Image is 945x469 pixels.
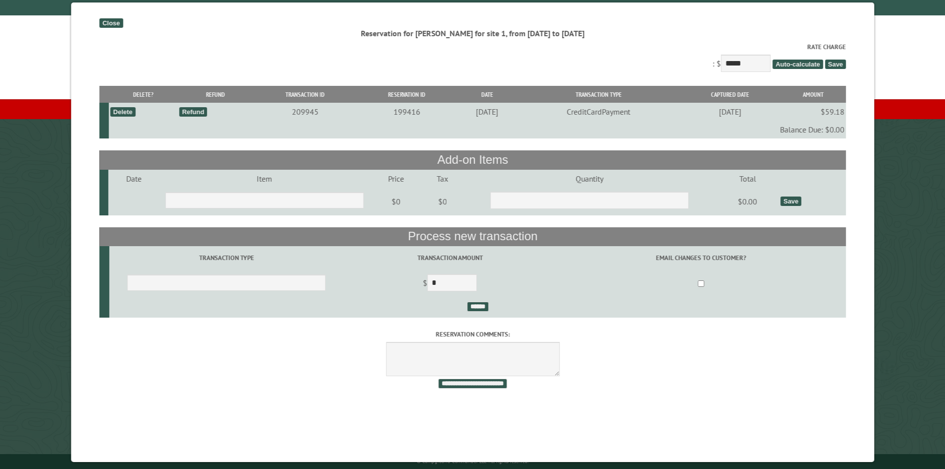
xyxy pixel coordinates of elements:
[518,103,679,121] td: CreditCardPayment
[518,86,679,103] th: Transaction Type
[109,121,846,138] td: Balance Due: $0.00
[780,197,801,206] div: Save
[716,170,779,188] td: Total
[422,188,463,215] td: $0
[110,107,135,117] div: Delete
[369,170,422,188] td: Price
[780,103,846,121] td: $59.18
[679,86,781,103] th: Captured Date
[159,170,369,188] td: Item
[99,28,846,39] div: Reservation for [PERSON_NAME] for site 1, from [DATE] to [DATE]
[716,188,779,215] td: $0.00
[253,86,357,103] th: Transaction ID
[558,253,844,263] label: Email changes to customer?
[357,86,456,103] th: Reservation ID
[99,150,846,169] th: Add-on Items
[417,458,529,465] small: © Campground Commander LLC. All rights reserved.
[99,42,846,74] div: : $
[111,253,342,263] label: Transaction Type
[369,188,422,215] td: $0
[253,103,357,121] td: 209945
[99,18,123,28] div: Close
[780,86,846,103] th: Amount
[456,103,518,121] td: [DATE]
[179,107,207,117] div: Refund
[343,270,556,298] td: $
[772,60,823,69] span: Auto-calculate
[109,86,178,103] th: Delete?
[99,330,846,339] label: Reservation comments:
[345,253,555,263] label: Transaction Amount
[679,103,781,121] td: [DATE]
[422,170,463,188] td: Tax
[177,86,253,103] th: Refund
[357,103,456,121] td: 199416
[462,170,716,188] td: Quantity
[108,170,160,188] td: Date
[825,60,846,69] span: Save
[99,42,846,52] label: Rate Charge
[456,86,518,103] th: Date
[99,227,846,246] th: Process new transaction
